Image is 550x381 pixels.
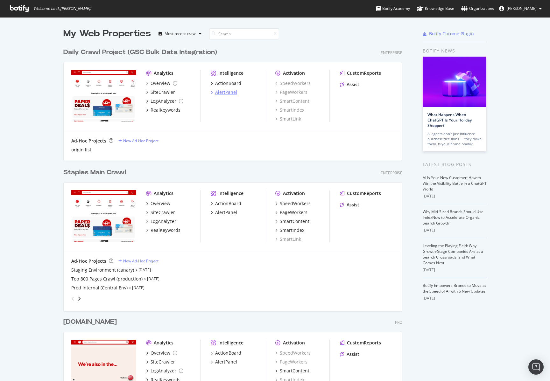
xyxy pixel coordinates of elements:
a: AlertPanel [211,209,237,216]
img: staples.com [71,70,136,121]
a: ActionBoard [211,200,241,207]
div: Prod Internal (Central Env) [71,285,128,291]
div: Knowledge Base [417,5,454,12]
div: Botify Chrome Plugin [429,31,474,37]
a: Staging Environment (canary) [71,267,134,273]
div: AI agents don’t just influence purchase decisions — they make them. Is your brand ready? [427,131,482,147]
div: ActionBoard [215,200,241,207]
a: New Ad-Hoc Project [118,138,159,143]
a: LogAnalyzer [146,218,176,225]
div: RealKeywords [151,227,180,233]
div: New Ad-Hoc Project [123,258,159,264]
div: Ad-Hoc Projects [71,258,106,264]
div: SmartContent [280,368,309,374]
div: Staples Main Crawl [63,168,126,177]
a: SpeedWorkers [275,350,311,356]
a: SmartLink [275,236,301,242]
div: Overview [151,80,170,87]
div: Botify news [423,47,487,54]
a: SiteCrawler [146,209,175,216]
div: SpeedWorkers [280,200,311,207]
a: SmartContent [275,368,309,374]
a: CustomReports [340,340,381,346]
div: LogAnalyzer [151,218,176,225]
div: My Web Properties [63,27,151,40]
a: PageWorkers [275,359,307,365]
div: Overview [151,350,170,356]
a: AlertPanel [211,89,237,95]
div: AlertPanel [215,359,237,365]
a: Daily Crawl Project (GSC Bulk Data Integration) [63,48,220,57]
div: SmartLink [275,116,301,122]
a: ActionBoard [211,350,241,356]
div: SmartIndex [280,227,304,233]
div: Activation [283,190,305,197]
div: Intelligence [218,70,243,76]
div: ActionBoard [215,80,241,87]
div: Open Intercom Messenger [528,359,544,375]
div: Activation [283,340,305,346]
button: [PERSON_NAME] [494,3,547,14]
div: Enterprise [381,50,402,55]
a: RealKeywords [146,227,180,233]
div: PageWorkers [280,209,307,216]
a: SmartContent [275,218,309,225]
div: Analytics [154,340,173,346]
div: Ad-Hoc Projects [71,138,106,144]
a: SpeedWorkers [275,200,311,207]
a: SmartIndex [275,107,304,113]
a: SiteCrawler [146,359,175,365]
div: Latest Blog Posts [423,161,487,168]
a: Overview [146,350,177,356]
div: Daily Crawl Project (GSC Bulk Data Integration) [63,48,217,57]
a: Leveling the Playing Field: Why Growth-Stage Companies Are at a Search Crossroads, and What Comes... [423,243,483,266]
a: What Happens When ChatGPT Is Your Holiday Shopper? [427,112,472,128]
a: Top 800 Pages Crawl (production) [71,276,143,282]
div: AlertPanel [215,89,237,95]
a: Staples Main Crawl [63,168,129,177]
div: [DATE] [423,193,487,199]
div: LogAnalyzer [151,368,176,374]
div: Overview [151,200,170,207]
div: CustomReports [347,340,381,346]
div: CustomReports [347,70,381,76]
div: SiteCrawler [151,209,175,216]
a: AI Is Your New Customer: How to Win the Visibility Battle in a ChatGPT World [423,175,487,192]
a: LogAnalyzer [146,98,183,104]
div: angle-left [69,294,77,304]
div: Botify Academy [376,5,410,12]
div: SiteCrawler [151,89,175,95]
div: Organizations [461,5,494,12]
a: AlertPanel [211,359,237,365]
a: Assist [340,351,359,357]
a: PageWorkers [275,89,307,95]
div: [DATE] [423,267,487,273]
div: Enterprise [381,170,402,176]
div: RealKeywords [151,107,180,113]
div: Assist [347,81,359,88]
div: New Ad-Hoc Project [123,138,159,143]
a: CustomReports [340,70,381,76]
div: Intelligence [218,340,243,346]
a: SmartContent [275,98,309,104]
a: Why Mid-Sized Brands Should Use IndexNow to Accelerate Organic Search Growth [423,209,483,226]
a: SmartIndex [275,227,304,233]
div: origin list [71,147,91,153]
div: SmartContent [280,218,309,225]
div: Analytics [154,70,173,76]
div: Analytics [154,190,173,197]
div: SpeedWorkers [275,80,311,87]
a: [DOMAIN_NAME] [63,317,119,327]
div: Intelligence [218,190,243,197]
a: [DATE] [138,267,151,273]
a: LogAnalyzer [146,368,183,374]
a: Assist [340,202,359,208]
